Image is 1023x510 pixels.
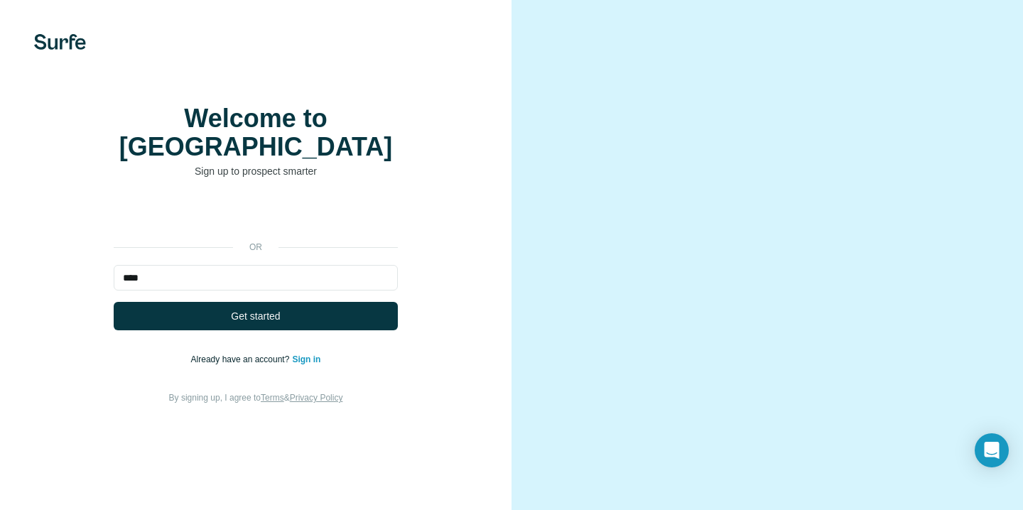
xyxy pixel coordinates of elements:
[114,164,398,178] p: Sign up to prospect smarter
[169,393,343,403] span: By signing up, I agree to &
[107,200,405,231] iframe: Sign in with Google Button
[114,302,398,330] button: Get started
[261,393,284,403] a: Terms
[290,393,343,403] a: Privacy Policy
[292,354,320,364] a: Sign in
[233,241,278,254] p: or
[191,354,293,364] span: Already have an account?
[975,433,1009,467] div: Open Intercom Messenger
[114,104,398,161] h1: Welcome to [GEOGRAPHIC_DATA]
[231,309,280,323] span: Get started
[34,34,86,50] img: Surfe's logo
